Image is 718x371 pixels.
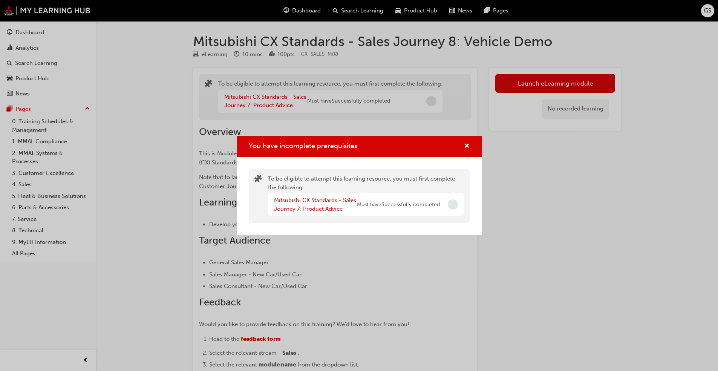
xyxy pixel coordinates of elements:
span: cross-icon [464,143,470,150]
span: puzzle-icon [254,175,262,184]
button: cross-icon [464,142,470,151]
div: To be eligible to attempt this learning resource, you must first complete the following: [268,175,464,218]
span: You have incomplete prerequisites [249,142,357,150]
span: Must have Successfully completed [357,201,440,209]
span: Incomplete [448,199,458,210]
div: You have incomplete prerequisites [237,136,482,236]
a: Mitsubishi CX Standards - Sales Journey 7: Product Advice [274,197,356,212]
